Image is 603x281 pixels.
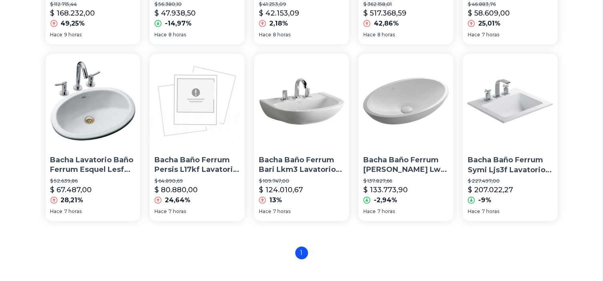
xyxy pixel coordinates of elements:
[50,1,136,8] p: $ 112.715,44
[363,184,408,195] p: $ 133.773,90
[259,155,344,175] p: Bacha Baño Ferrum Bari Lkm3 Lavatorio 3 Agujeros
[478,195,491,205] p: -9%
[154,155,240,175] p: Bacha Baño Ferrum Persis L17kf Lavatorio Redondo De Apoyo
[50,8,95,19] p: $ 168.232,00
[482,208,499,215] span: 7 horas
[478,19,501,28] p: 25,01%
[377,208,395,215] span: 7 horas
[363,155,449,175] p: Bacha Baño Ferrum [PERSON_NAME] Lwzf Lavatorio De Apoyar
[259,1,344,8] p: $ 41.253,09
[359,54,453,149] img: Bacha Baño Ferrum Citera Lwzf Lavatorio De Apoyar
[154,32,167,38] span: Hace
[154,178,240,184] p: $ 64.890,69
[463,54,558,221] a: Bacha Baño Ferrum Symi Ljs3f Lavatorio 3 Agujeros Bacha Baño Ferrum Symi Ljs3f Lavatorio 3 Agujer...
[61,19,85,28] p: 49,25%
[363,208,376,215] span: Hace
[168,32,186,38] span: 8 horas
[363,178,449,184] p: $ 137.827,66
[50,208,63,215] span: Hace
[61,195,84,205] p: 28,21%
[468,32,480,38] span: Hace
[269,19,288,28] p: 2,18%
[273,32,290,38] span: 8 horas
[359,54,453,221] a: Bacha Baño Ferrum Citera Lwzf Lavatorio De Apoyar Bacha Baño Ferrum [PERSON_NAME] Lwzf Lavatorio ...
[50,178,136,184] p: $ 52.639,86
[150,54,244,221] a: Bacha Baño Ferrum Persis L17kf Lavatorio Redondo De ApoyoBacha Baño Ferrum Persis L17kf Lavatorio...
[269,195,282,205] p: 13%
[154,1,240,8] p: $ 56.380,10
[468,1,553,8] p: $ 46.883,76
[259,178,344,184] p: $ 109.747,00
[377,32,395,38] span: 8 horas
[254,54,349,221] a: Bacha Baño Ferrum Bari Lkm3 Lavatorio 3 AgujerosBacha Baño Ferrum Bari Lkm3 Lavatorio 3 Agujeros$...
[259,32,271,38] span: Hace
[64,32,82,38] span: 9 horas
[64,208,82,215] span: 7 horas
[50,155,136,175] p: Bacha Lavatorio Baño Ferrum Esquel Lesf De Embutir [PERSON_NAME]
[363,32,376,38] span: Hace
[468,184,513,195] p: $ 207.022,27
[168,208,186,215] span: 7 horas
[468,178,553,184] p: $ 227.497,00
[259,184,303,195] p: $ 124.010,67
[150,54,244,149] img: Bacha Baño Ferrum Persis L17kf Lavatorio Redondo De Apoyo
[154,184,198,195] p: $ 80.880,00
[50,32,63,38] span: Hace
[273,208,290,215] span: 7 horas
[165,195,190,205] p: 24,64%
[463,54,558,149] img: Bacha Baño Ferrum Symi Ljs3f Lavatorio 3 Agujeros
[46,54,140,149] img: Bacha Lavatorio Baño Ferrum Esquel Lesf De Embutir Blanca
[46,54,140,221] a: Bacha Lavatorio Baño Ferrum Esquel Lesf De Embutir Blanca Bacha Lavatorio Baño Ferrum Esquel Lesf...
[363,8,407,19] p: $ 517.368,59
[374,19,399,28] p: 42,86%
[50,184,92,195] p: $ 67.487,00
[154,208,167,215] span: Hace
[468,208,480,215] span: Hace
[374,195,397,205] p: -2,94%
[259,8,299,19] p: $ 42.153,09
[468,8,510,19] p: $ 58.609,00
[165,19,192,28] p: -14,97%
[154,8,196,19] p: $ 47.938,50
[363,1,449,8] p: $ 362.158,01
[259,208,271,215] span: Hace
[482,32,499,38] span: 7 horas
[468,155,553,175] p: Bacha Baño Ferrum Symi Ljs3f Lavatorio 3 Agujeros
[254,54,349,149] img: Bacha Baño Ferrum Bari Lkm3 Lavatorio 3 Agujeros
